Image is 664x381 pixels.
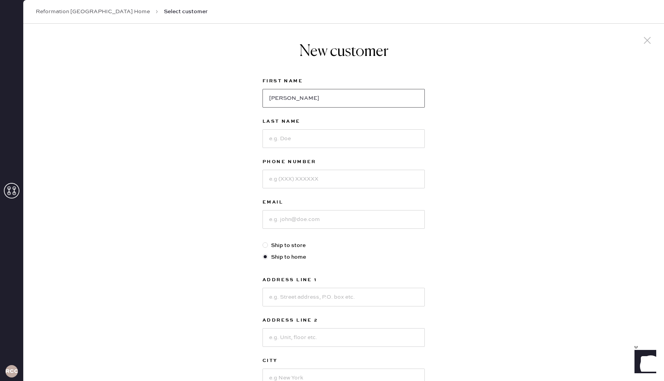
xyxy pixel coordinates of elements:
h1: New customer [262,42,425,61]
input: e.g. John [262,89,425,108]
label: Address Line 2 [262,316,425,325]
h3: RCCA [5,369,18,374]
input: e.g (XXX) XXXXXX [262,170,425,188]
label: Address Line 1 [262,275,425,285]
label: Last Name [262,117,425,126]
input: e.g. Unit, floor etc. [262,328,425,347]
label: Ship to home [262,253,425,261]
span: Select customer [164,8,208,16]
label: Phone Number [262,157,425,167]
input: e.g. john@doe.com [262,210,425,229]
label: Ship to store [262,241,425,250]
iframe: Front Chat [627,346,661,379]
label: City [262,356,425,365]
label: Email [262,198,425,207]
input: e.g. Street address, P.O. box etc. [262,288,425,306]
input: e.g. Doe [262,129,425,148]
a: Reformation [GEOGRAPHIC_DATA] Home [36,8,150,16]
label: First Name [262,77,425,86]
